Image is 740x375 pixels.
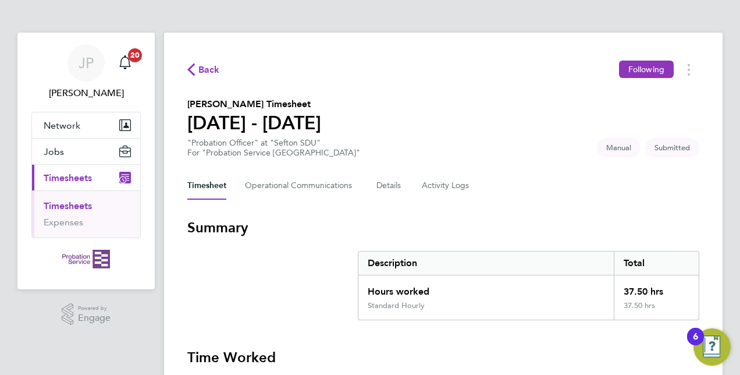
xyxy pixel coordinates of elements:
[245,172,358,200] button: Operational Communications
[422,172,471,200] button: Activity Logs
[678,61,699,79] button: Timesheets Menu
[187,172,226,200] button: Timesheet
[31,86,141,100] span: Jonathan Platt
[17,33,155,289] nav: Main navigation
[628,64,664,75] span: Following
[358,252,614,275] div: Description
[376,172,403,200] button: Details
[44,217,83,228] a: Expenses
[614,275,699,301] div: 37.50 hrs
[368,301,425,310] div: Standard Hourly
[645,138,699,157] span: This timesheet is Submitted.
[32,165,140,190] button: Timesheets
[31,250,141,268] a: Go to home page
[78,303,111,313] span: Powered by
[44,200,92,211] a: Timesheets
[619,61,674,78] button: Following
[198,63,220,77] span: Back
[62,303,111,326] a: Powered byEngage
[32,112,140,138] button: Network
[614,252,699,275] div: Total
[44,172,92,183] span: Timesheets
[32,190,140,238] div: Timesheets
[44,146,64,157] span: Jobs
[79,55,94,70] span: JP
[113,44,137,82] a: 20
[187,138,360,158] div: "Probation Officer" at "Sefton SDU"
[187,97,321,111] h2: [PERSON_NAME] Timesheet
[187,348,699,367] h3: Time Worked
[597,138,641,157] span: This timesheet was manually created.
[187,218,699,237] h3: Summary
[44,120,80,131] span: Network
[187,62,220,77] button: Back
[187,148,360,158] div: For "Probation Service [GEOGRAPHIC_DATA]"
[693,337,698,352] div: 6
[693,328,731,366] button: Open Resource Center, 6 new notifications
[32,139,140,164] button: Jobs
[62,250,109,268] img: probationservice-logo-retina.png
[358,275,614,301] div: Hours worked
[128,48,142,62] span: 20
[187,111,321,135] h1: [DATE] - [DATE]
[31,44,141,100] a: JP[PERSON_NAME]
[358,251,699,320] div: Summary
[78,313,111,323] span: Engage
[614,301,699,320] div: 37.50 hrs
